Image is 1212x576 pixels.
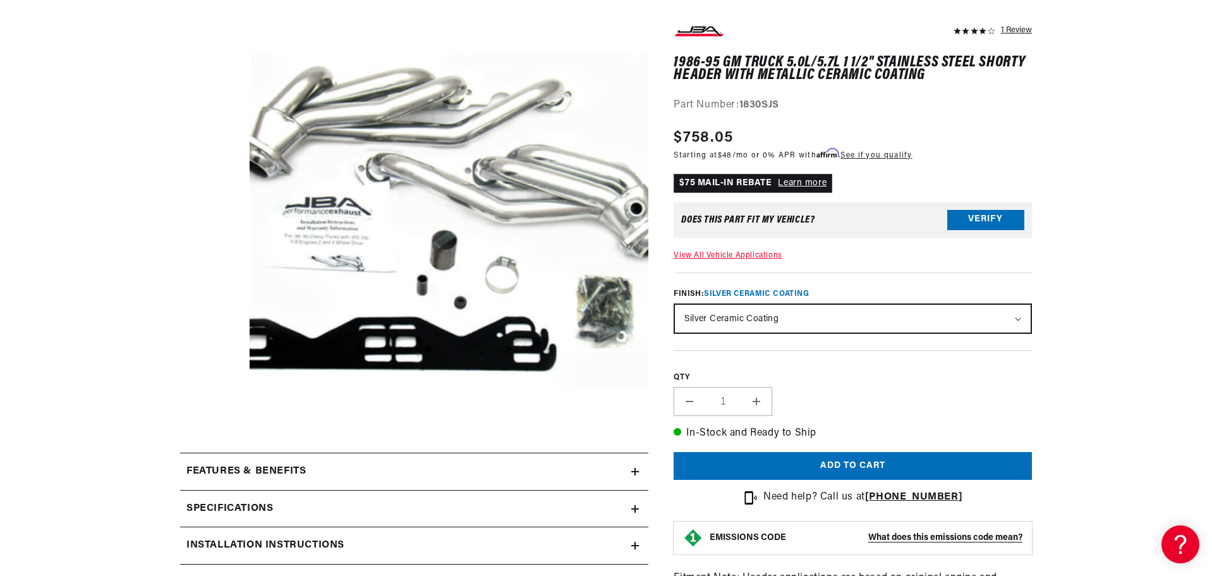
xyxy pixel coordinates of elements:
button: EMISSIONS CODEWhat does this emissions code mean? [710,532,1022,544]
a: See if you qualify - Learn more about Affirm Financing (opens in modal) [840,152,912,159]
h1: 1986-95 GM Truck 5.0L/5.7L 1 1/2" Stainless Steel Shorty Header with Metallic Ceramic Coating [674,56,1032,82]
strong: What does this emissions code mean? [868,533,1022,542]
h2: Specifications [186,501,273,517]
label: Finish: [674,288,1032,300]
p: Starting at /mo or 0% APR with . [674,149,912,161]
strong: 1830SJS [739,100,779,110]
summary: Features & Benefits [180,453,648,490]
button: Verify [947,210,1024,230]
a: [PHONE_NUMBER] [865,492,962,502]
a: Learn more [778,178,827,188]
button: Add to cart [674,452,1032,481]
div: Does This part fit My vehicle? [681,215,815,225]
span: $758.05 [674,126,733,149]
div: Part Number: [674,97,1032,114]
label: QTY [674,372,1032,383]
span: Affirm [816,149,839,158]
span: $48 [718,152,732,159]
h2: Features & Benefits [186,463,306,480]
summary: Specifications [180,491,648,527]
p: Need help? Call us at [763,489,962,506]
summary: Installation instructions [180,527,648,564]
a: View All Vehicle Applications [674,252,782,259]
div: 1 Review [1001,22,1032,37]
p: $75 MAIL-IN REBATE [674,174,832,193]
strong: EMISSIONS CODE [710,533,786,542]
img: Emissions code [683,528,703,548]
span: Silver Ceramic Coating [704,290,809,298]
h2: Installation instructions [186,537,344,554]
p: In-Stock and Ready to Ship [674,426,1032,442]
media-gallery: Gallery Viewer [180,22,648,427]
